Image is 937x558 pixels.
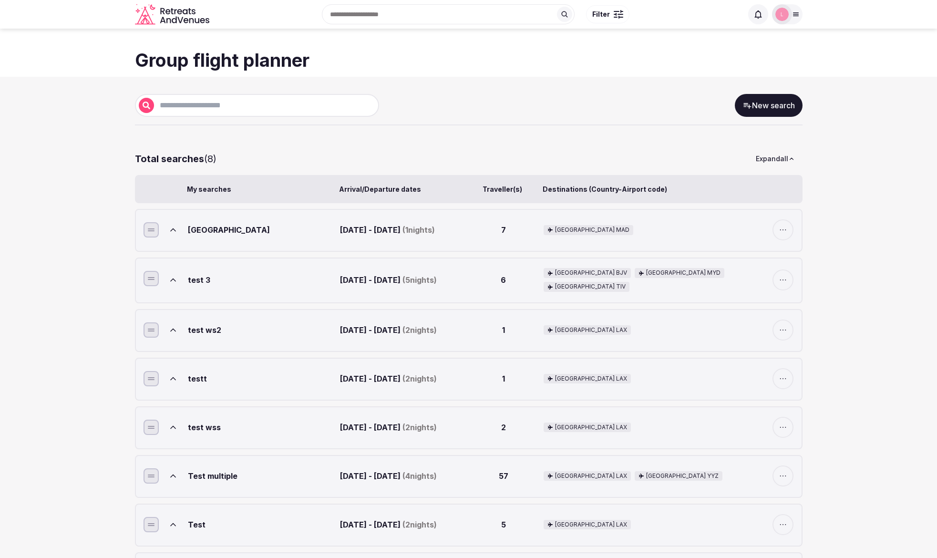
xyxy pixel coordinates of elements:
[586,5,629,23] button: Filter
[340,368,463,389] div: [DATE] - [DATE]
[543,185,768,194] div: Destinations (Country-Airport code)
[555,269,627,277] span: [GEOGRAPHIC_DATA] BJV
[402,325,437,335] span: ( 2 nights)
[775,8,789,21] img: Luis Mereiles
[340,514,463,535] div: [DATE] - [DATE]
[402,373,437,384] span: ( 2 nights)
[555,226,629,234] span: [GEOGRAPHIC_DATA] MAD
[188,465,337,486] div: Test multiple
[467,514,540,535] div: 5
[188,417,337,438] div: test wss
[555,472,627,480] span: [GEOGRAPHIC_DATA] LAX
[188,368,337,389] div: testt
[646,472,719,480] span: [GEOGRAPHIC_DATA] YYZ
[592,10,610,19] span: Filter
[340,320,463,341] div: [DATE] - [DATE]
[135,152,216,165] p: ( 8 )
[735,94,803,117] a: New search
[188,320,337,341] div: test ws2
[555,521,627,529] span: [GEOGRAPHIC_DATA] LAX
[188,268,337,292] div: test 3
[188,219,337,240] div: [GEOGRAPHIC_DATA]
[402,519,437,530] span: ( 2 nights)
[402,422,437,433] span: ( 2 nights)
[467,219,540,240] div: 7
[340,465,463,486] div: [DATE] - [DATE]
[135,48,803,73] h1: Group flight planner
[467,465,540,486] div: 57
[467,417,540,438] div: 2
[402,225,435,235] span: ( 1 nights)
[466,185,539,194] div: Traveller(s)
[467,368,540,389] div: 1
[555,424,627,432] span: [GEOGRAPHIC_DATA] LAX
[135,153,204,165] strong: Total searches
[135,4,211,25] a: Visit the homepage
[402,275,437,285] span: ( 5 nights)
[646,269,721,277] span: [GEOGRAPHIC_DATA] MYD
[467,268,540,292] div: 6
[555,326,627,334] span: [GEOGRAPHIC_DATA] LAX
[187,185,336,194] div: My searches
[188,514,337,535] div: Test
[340,268,463,292] div: [DATE] - [DATE]
[340,417,463,438] div: [DATE] - [DATE]
[340,219,463,240] div: [DATE] - [DATE]
[748,148,803,169] button: Expandall
[135,4,211,25] svg: Retreats and Venues company logo
[402,471,437,481] span: ( 4 nights)
[467,320,540,341] div: 1
[555,375,627,383] span: [GEOGRAPHIC_DATA] LAX
[339,185,462,194] div: Arrival/Departure dates
[555,283,626,291] span: [GEOGRAPHIC_DATA] TIV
